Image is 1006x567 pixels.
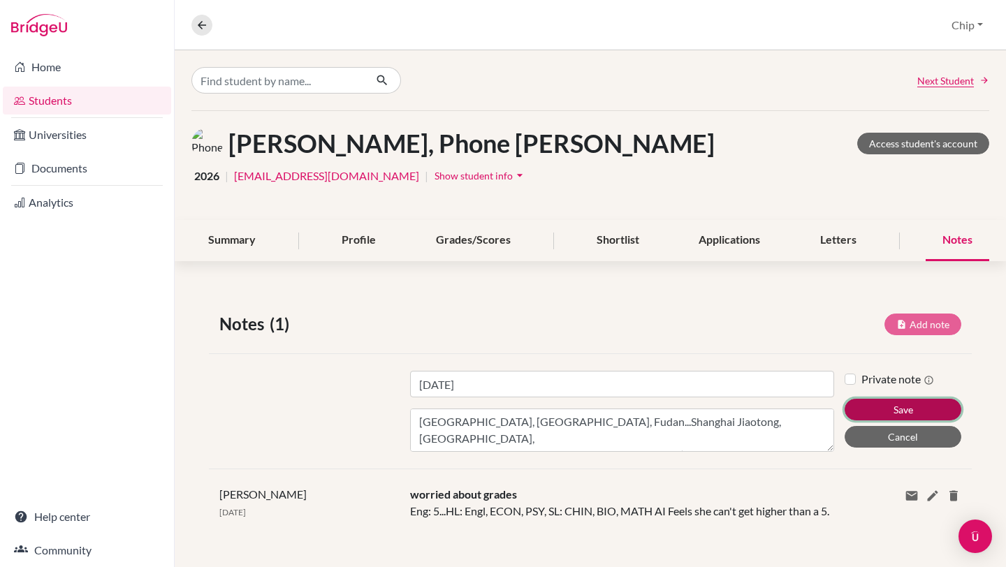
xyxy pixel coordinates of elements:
a: Analytics [3,189,171,216]
div: Profile [325,220,393,261]
h1: [PERSON_NAME], Phone [PERSON_NAME] [228,128,715,159]
span: Show student info [435,170,513,182]
span: Next Student [917,73,974,88]
span: | [225,168,228,184]
a: Documents [3,154,171,182]
span: Notes [219,311,270,337]
a: [EMAIL_ADDRESS][DOMAIN_NAME] [234,168,419,184]
a: Next Student [917,73,989,88]
span: worried about grades [410,487,517,501]
div: Applications [682,220,777,261]
button: Show student infoarrow_drop_down [434,165,527,186]
a: Access student's account [857,133,989,154]
button: Save [845,399,961,420]
input: Note title (required) [410,371,834,397]
div: Open Intercom Messenger [958,520,992,553]
button: Chip [945,12,989,38]
div: Summary [191,220,272,261]
div: Eng: 5...HL: Engl, ECON, PSY, SL: CHIN, BIO, MATH AI Feels she can't get higher than a 5. [400,486,845,520]
button: Cancel [845,426,961,448]
div: Shortlist [580,220,656,261]
span: 2026 [194,168,219,184]
span: [DATE] [219,507,246,517]
div: Letters [803,220,873,261]
div: Grades/Scores [419,220,527,261]
span: (1) [270,311,295,337]
label: Private note [861,371,934,388]
a: Universities [3,121,171,149]
a: Help center [3,503,171,531]
span: [PERSON_NAME] [219,487,307,501]
div: Notes [926,220,989,261]
i: arrow_drop_down [513,168,527,182]
span: | [425,168,428,184]
a: Home [3,53,171,81]
img: Bridge-U [11,14,67,36]
input: Find student by name... [191,67,365,94]
button: Add note [884,314,961,335]
img: Phone Yi Han Han's avatar [191,128,223,159]
a: Community [3,536,171,564]
a: Students [3,87,171,115]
